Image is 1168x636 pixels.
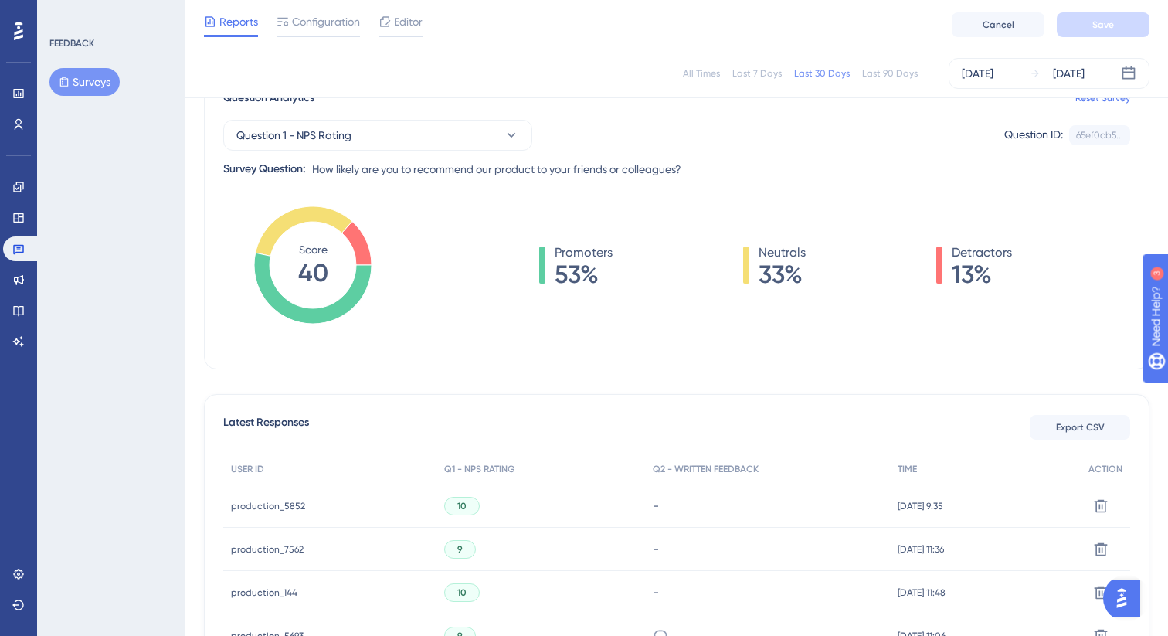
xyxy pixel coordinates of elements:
[1004,125,1063,145] div: Question ID:
[1030,415,1130,440] button: Export CSV
[898,543,944,556] span: [DATE] 11:36
[898,500,943,512] span: [DATE] 9:35
[1057,12,1149,37] button: Save
[457,500,467,512] span: 10
[223,413,309,441] span: Latest Responses
[444,463,514,475] span: Q1 - NPS RATING
[223,160,306,179] div: Survey Question:
[299,243,328,256] tspan: Score
[759,262,806,287] span: 33%
[732,67,782,80] div: Last 7 Days
[223,89,314,107] span: Question Analytics
[952,12,1044,37] button: Cancel
[49,37,94,49] div: FEEDBACK
[223,120,532,151] button: Question 1 - NPS Rating
[962,64,993,83] div: [DATE]
[457,543,463,556] span: 9
[49,68,120,96] button: Surveys
[231,500,305,512] span: production_5852
[236,126,351,145] span: Question 1 - NPS Rating
[653,585,882,600] div: -
[1053,64,1085,83] div: [DATE]
[653,498,882,513] div: -
[653,542,882,556] div: -
[219,12,258,31] span: Reports
[898,587,946,599] span: [DATE] 11:48
[1088,463,1122,475] span: ACTION
[1056,421,1105,434] span: Export CSV
[231,543,304,556] span: production_7562
[1092,19,1114,31] span: Save
[683,67,720,80] div: All Times
[555,243,613,262] span: Promoters
[292,12,360,31] span: Configuration
[653,463,759,475] span: Q2 - WRITTEN FEEDBACK
[952,262,1012,287] span: 13%
[1103,575,1149,621] iframe: UserGuiding AI Assistant Launcher
[862,67,918,80] div: Last 90 Days
[107,8,112,20] div: 3
[457,587,467,599] span: 10
[794,67,850,80] div: Last 30 Days
[1076,129,1123,141] div: 65ef0cb5...
[312,160,681,179] span: How likely are you to recommend our product to your friends or colleagues?
[394,12,423,31] span: Editor
[36,4,97,22] span: Need Help?
[298,258,328,287] tspan: 40
[555,262,613,287] span: 53%
[983,19,1014,31] span: Cancel
[898,463,917,475] span: TIME
[1075,92,1130,104] a: Reset Survey
[231,587,297,599] span: production_144
[952,243,1012,262] span: Detractors
[231,463,264,475] span: USER ID
[759,243,806,262] span: Neutrals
